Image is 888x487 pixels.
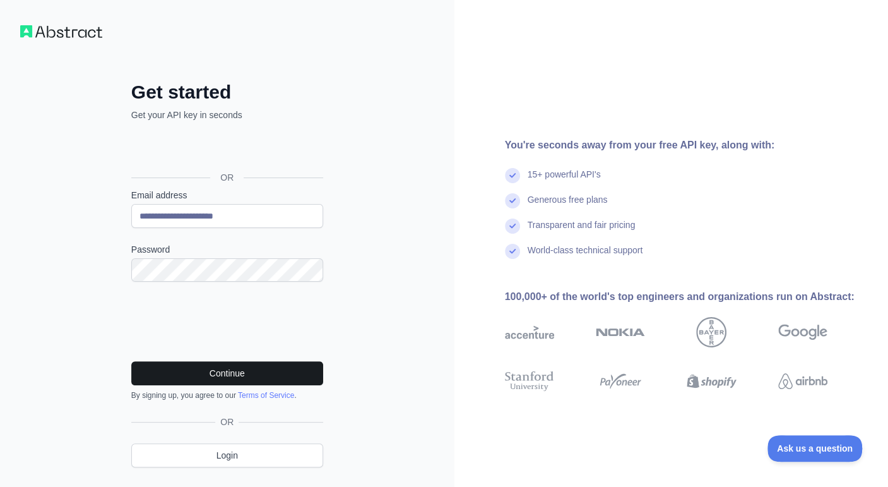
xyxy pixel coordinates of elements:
[528,168,601,193] div: 15+ powerful API's
[778,317,827,347] img: google
[125,135,327,163] iframe: 「使用 Google 帳戶登入」按鈕
[131,189,323,201] label: Email address
[505,317,554,347] img: accenture
[505,244,520,259] img: check mark
[596,369,645,394] img: payoneer
[528,219,636,244] div: Transparent and fair pricing
[778,369,827,394] img: airbnb
[131,109,323,121] p: Get your API key in seconds
[596,317,645,347] img: nokia
[505,369,554,394] img: stanford university
[131,443,323,467] a: Login
[20,25,102,38] img: Workflow
[131,81,323,104] h2: Get started
[505,193,520,208] img: check mark
[131,243,323,256] label: Password
[131,297,323,346] iframe: reCAPTCHA
[528,244,643,269] div: World-class technical support
[238,391,294,400] a: Terms of Service
[767,435,863,462] iframe: Toggle Customer Support
[528,193,608,219] div: Generous free plans
[505,219,520,234] img: check mark
[131,390,323,400] div: By signing up, you agree to our .
[687,369,736,394] img: shopify
[215,416,239,428] span: OR
[210,171,244,184] span: OR
[505,289,868,304] div: 100,000+ of the world's top engineers and organizations run on Abstract:
[696,317,726,347] img: bayer
[505,168,520,183] img: check mark
[131,361,323,385] button: Continue
[505,138,868,153] div: You're seconds away from your free API key, along with:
